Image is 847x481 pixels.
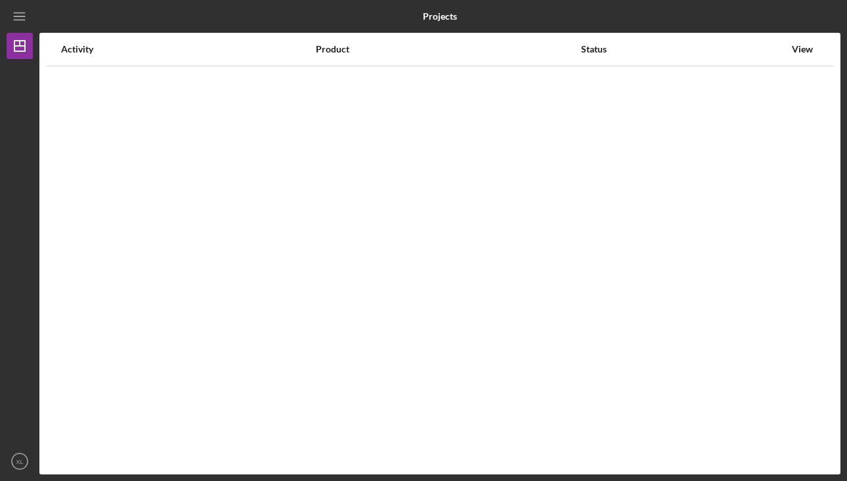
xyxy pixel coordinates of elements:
[16,458,24,465] text: XL
[786,44,819,54] div: View
[7,448,33,474] button: XL
[316,44,580,54] div: Product
[581,44,785,54] div: Status
[61,44,315,54] div: Activity
[423,11,457,22] b: Projects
